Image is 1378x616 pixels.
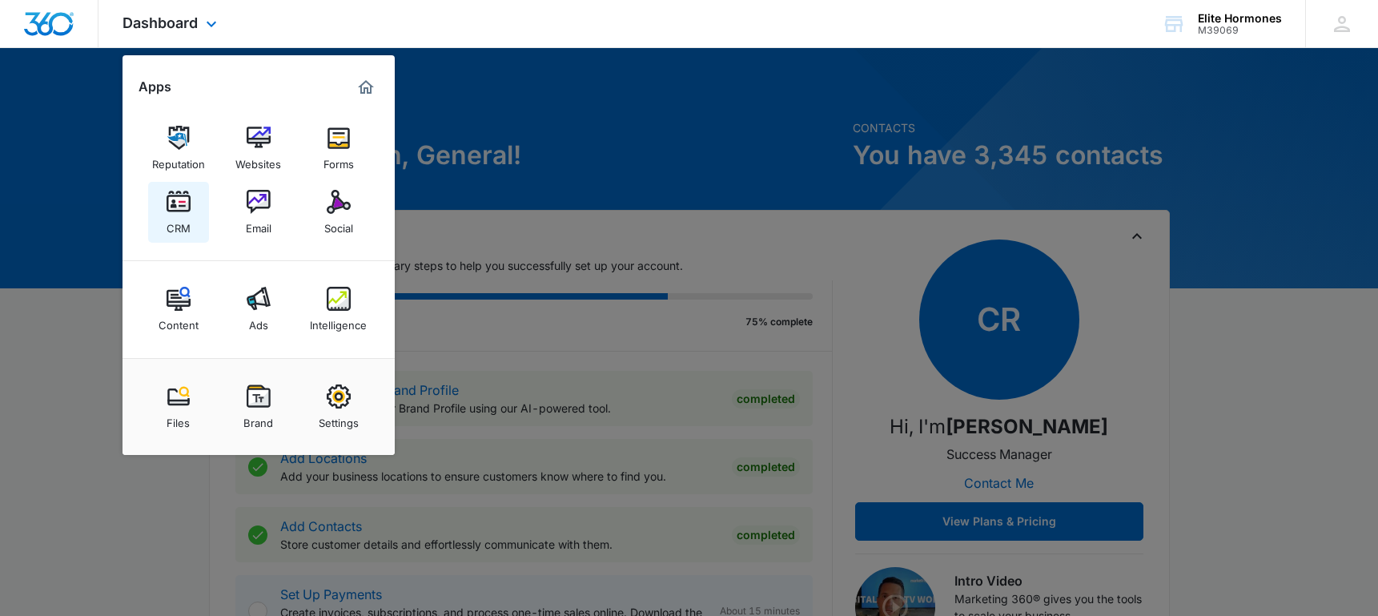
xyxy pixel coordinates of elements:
[167,214,191,235] div: CRM
[323,150,354,171] div: Forms
[353,74,379,100] a: Marketing 360® Dashboard
[1198,12,1282,25] div: account name
[319,409,359,429] div: Settings
[308,118,369,179] a: Forms
[228,279,289,340] a: Ads
[139,79,171,95] h2: Apps
[324,214,353,235] div: Social
[308,376,369,437] a: Settings
[148,182,209,243] a: CRM
[228,376,289,437] a: Brand
[1198,25,1282,36] div: account id
[152,150,205,171] div: Reputation
[249,311,268,332] div: Ads
[148,118,209,179] a: Reputation
[123,14,198,31] span: Dashboard
[308,182,369,243] a: Social
[148,279,209,340] a: Content
[243,409,273,429] div: Brand
[167,409,190,429] div: Files
[148,376,209,437] a: Files
[228,118,289,179] a: Websites
[235,150,281,171] div: Websites
[246,214,271,235] div: Email
[228,182,289,243] a: Email
[308,279,369,340] a: Intelligence
[310,311,367,332] div: Intelligence
[159,311,199,332] div: Content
